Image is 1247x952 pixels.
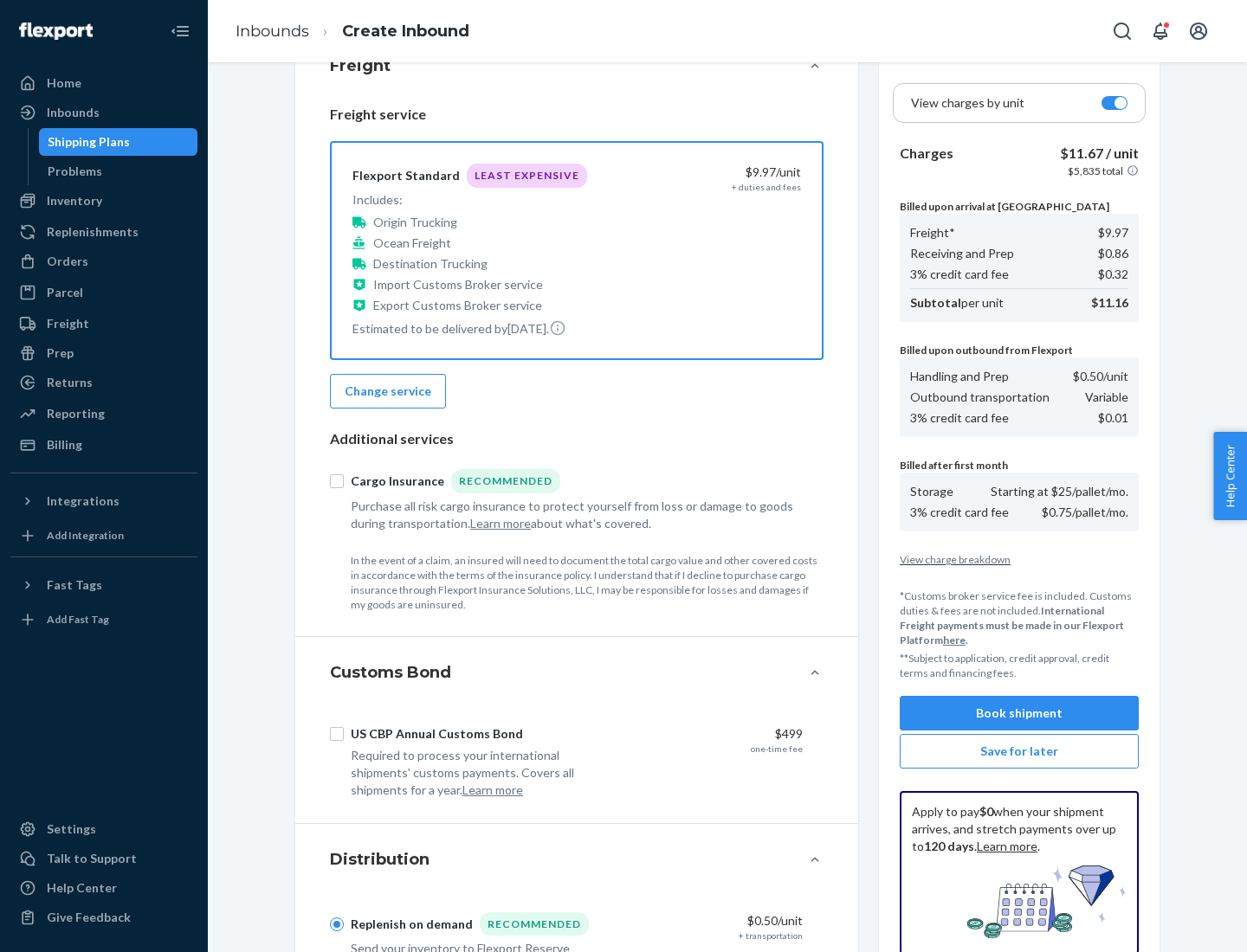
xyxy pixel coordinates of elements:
[910,245,1014,262] p: Receiving and Prep
[47,879,117,897] div: Help Center
[19,23,93,40] img: Flexport logo
[910,389,1050,406] p: Outbound transportation
[910,409,1009,427] p: 3% credit card fee
[330,848,430,871] h4: Distribution
[10,874,197,902] a: Help Center
[910,483,953,500] p: Storage
[451,469,560,492] div: Recommended
[910,295,961,310] b: Subtotal
[467,164,587,187] div: Least Expensive
[912,803,1127,855] p: Apply to pay when your shipment arrives, and stretch payments over up to . .
[10,369,197,396] a: Returns
[732,181,801,193] div: + duties and fees
[47,909,131,926] div: Give Feedback
[373,214,457,231] p: Origin Trucking
[351,473,444,490] div: Cargo Insurance
[330,727,344,741] input: US CBP Annual Customs Bond
[10,815,197,843] a: Settings
[47,253,88,270] div: Orders
[373,276,543,293] p: Import Customs Broker service
[47,284,83,301] div: Parcel
[10,522,197,550] a: Add Integration
[1181,14,1216,48] button: Open account menu
[10,904,197,931] button: Give Feedback
[1105,14,1140,48] button: Open Search Box
[352,167,460,184] div: Flexport Standard
[10,248,197,275] a: Orders
[623,725,803,743] div: $499
[1098,245,1128,262] p: $0.86
[10,571,197,599] button: Fast Tags
[1098,409,1128,427] p: $0.01
[342,22,469,41] a: Create Inbound
[39,158,198,185] a: Problems
[979,804,993,819] b: $0
[10,69,197,97] a: Home
[1085,389,1128,406] p: Variable
[47,850,137,867] div: Talk to Support
[47,315,89,332] div: Freight
[330,55,391,77] h4: Freight
[1068,164,1123,178] p: $5,835 total
[236,22,309,41] a: Inbounds
[900,604,1124,646] b: International Freight payments must be made in our Flexport Platform .
[39,128,198,156] a: Shipping Plans
[10,218,197,246] a: Replenishments
[10,310,197,338] a: Freight
[47,528,124,543] div: Add Integration
[1073,368,1128,385] p: $0.50 /unit
[351,498,803,532] div: Purchase all risk cargo insurance to protect yourself from loss or damage to goods during transpo...
[739,929,803,942] div: + transportation
[10,400,197,428] a: Reporting
[1213,432,1247,520] button: Help Center
[991,483,1128,500] p: Starting at $25/pallet/mo.
[900,552,1139,567] button: View charge breakdown
[480,912,589,936] div: Recommended
[47,74,81,92] div: Home
[48,163,102,180] div: Problems
[47,436,82,453] div: Billing
[10,845,197,872] a: Talk to Support
[10,187,197,215] a: Inventory
[10,606,197,634] a: Add Fast Tag
[623,912,803,929] div: $0.50 /unit
[10,99,197,126] a: Inbounds
[911,94,1024,112] p: View charges by unit
[10,279,197,306] a: Parcel
[47,576,102,594] div: Fast Tags
[900,458,1139,473] p: Billed after first month
[10,487,197,515] button: Integrations
[47,223,139,241] div: Replenishments
[47,405,105,422] div: Reporting
[222,6,483,57] ol: breadcrumbs
[163,14,197,48] button: Close Navigation
[330,917,344,931] input: Replenish on demandRecommended
[470,515,531,532] button: Learn more
[900,145,953,161] b: Charges
[330,661,451,684] h4: Customs Bond
[1042,504,1128,521] p: $0.75/pallet/mo.
[352,319,587,338] p: Estimated to be delivered by [DATE] .
[1098,224,1128,241] p: $9.97
[351,553,824,613] p: In the event of a claim, an insured will need to document the total cargo value and other covered...
[900,343,1139,357] p: Billed upon outbound from Flexport
[1091,294,1128,312] p: $11.16
[47,344,74,362] div: Prep
[900,589,1139,648] p: *Customs broker service fee is included. Customs duties & fees are not included.
[10,339,197,367] a: Prep
[900,651,1139,680] p: **Subject to application, credit approval, credit terms and financing fees.
[621,164,801,181] div: $9.97 /unit
[47,492,120,510] div: Integrations
[373,297,542,314] p: Export Customs Broker service
[462,782,523,799] button: Learn more
[1098,266,1128,283] p: $0.32
[943,634,966,646] a: here
[900,696,1139,730] button: Book shipment
[1143,14,1178,48] button: Open notifications
[373,255,488,273] p: Destination Trucking
[352,191,587,209] p: Includes:
[48,133,130,151] div: Shipping Plans
[47,374,93,391] div: Returns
